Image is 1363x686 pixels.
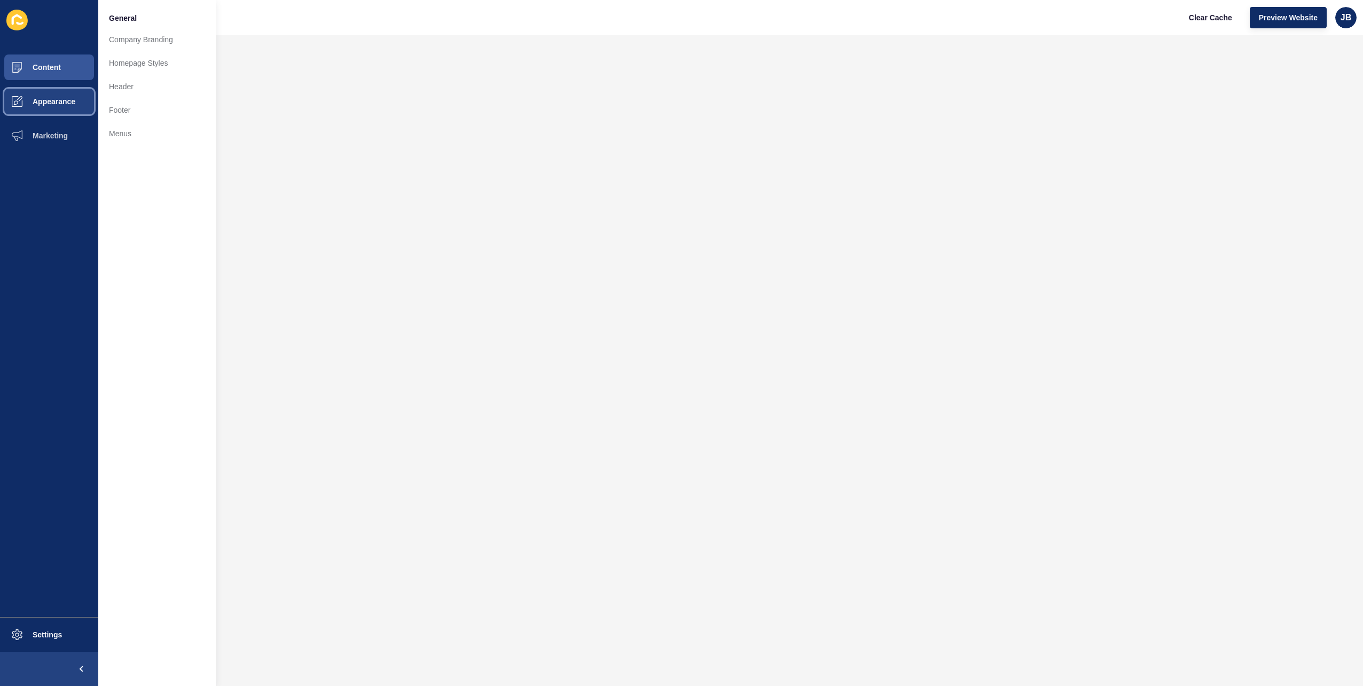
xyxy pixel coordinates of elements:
[109,13,137,24] span: General
[1250,7,1327,28] button: Preview Website
[98,122,216,145] a: Menus
[98,51,216,75] a: Homepage Styles
[1189,12,1232,23] span: Clear Cache
[1259,12,1318,23] span: Preview Website
[98,28,216,51] a: Company Branding
[1341,12,1351,23] span: JB
[98,75,216,98] a: Header
[98,98,216,122] a: Footer
[1180,7,1241,28] button: Clear Cache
